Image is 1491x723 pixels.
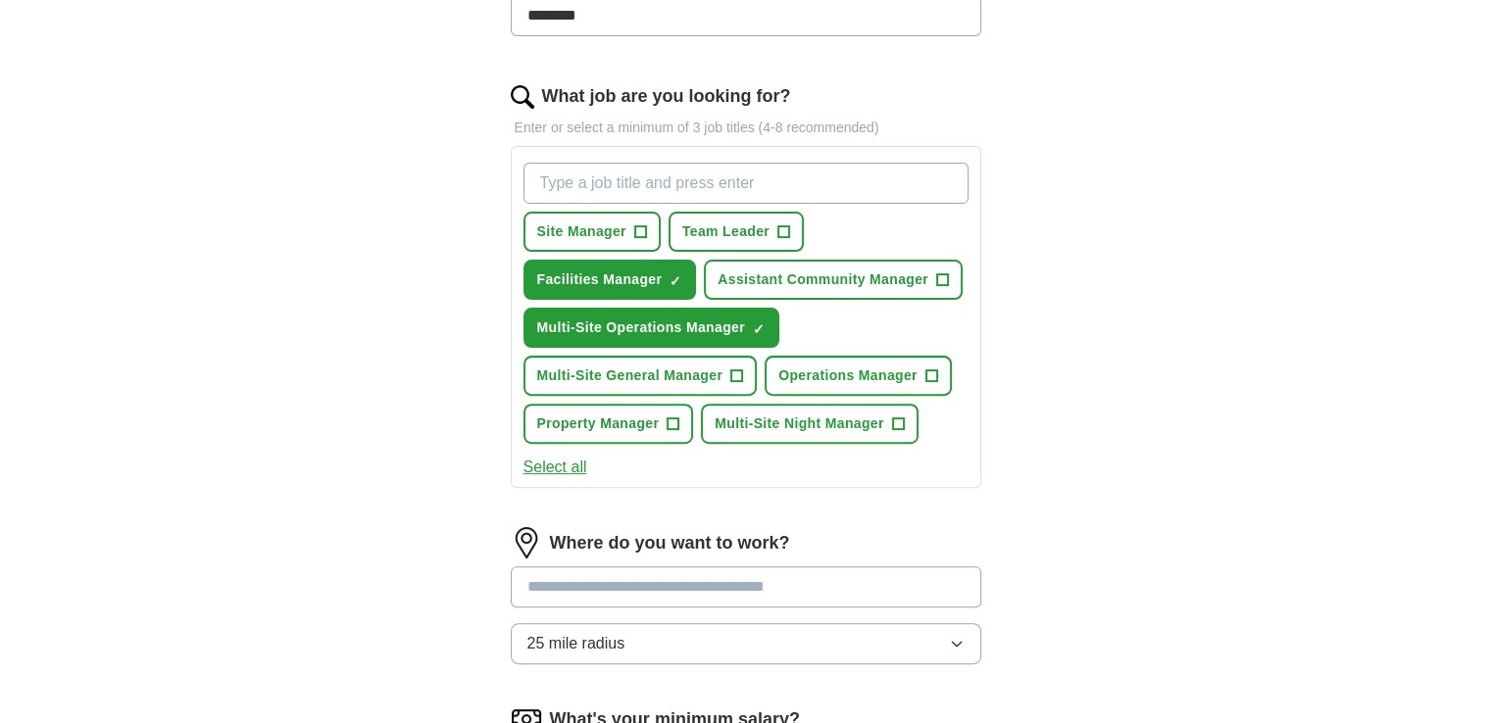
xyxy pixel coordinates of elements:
span: Multi-Site Night Manager [715,413,884,434]
span: Multi-Site General Manager [537,365,723,386]
button: Property Manager [523,404,694,444]
span: ✓ [753,321,765,337]
span: Assistant Community Manager [718,269,928,290]
span: Property Manager [537,413,660,434]
button: Site Manager [523,212,661,252]
span: ✓ [670,273,681,289]
button: Multi-Site General Manager [523,356,758,396]
span: Multi-Site Operations Manager [537,317,745,338]
button: Multi-Site Operations Manager✓ [523,308,779,348]
span: Facilities Manager [537,269,663,290]
span: Site Manager [537,221,626,242]
span: 25 mile radius [527,632,625,655]
img: search.png [511,85,534,109]
label: Where do you want to work? [550,530,790,556]
label: What job are you looking for? [542,83,791,110]
button: Assistant Community Manager [704,260,963,300]
button: Team Leader [669,212,804,252]
button: Multi-Site Night Manager [701,404,919,444]
p: Enter or select a minimum of 3 job titles (4-8 recommended) [511,118,981,138]
button: 25 mile radius [511,623,981,664]
span: Team Leader [682,221,770,242]
button: Select all [523,456,587,479]
span: Operations Manager [778,365,918,386]
button: Operations Manager [765,356,952,396]
input: Type a job title and press enter [523,163,969,204]
img: location.png [511,527,542,558]
button: Facilities Manager✓ [523,260,697,300]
